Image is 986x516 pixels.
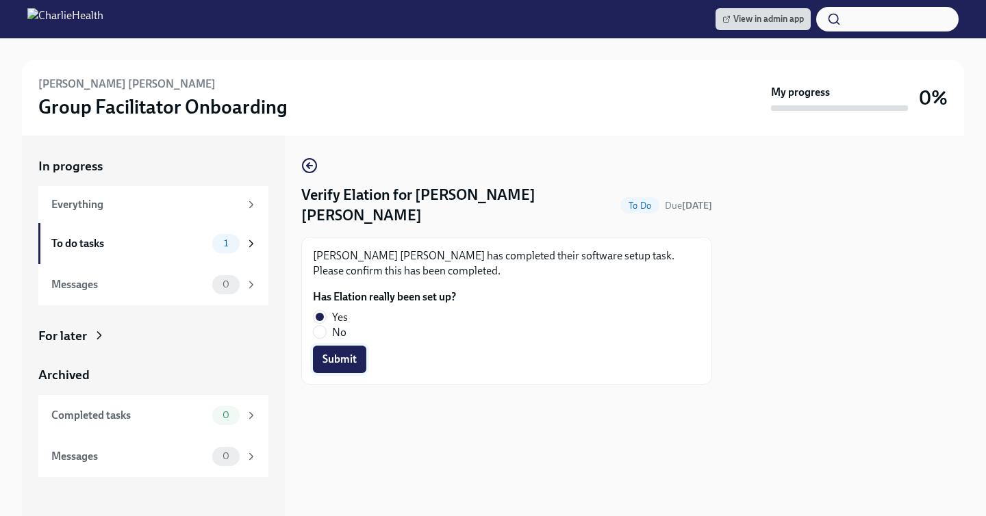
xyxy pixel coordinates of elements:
a: View in admin app [716,8,811,30]
span: 0 [214,279,238,289]
span: Yes [332,310,348,325]
p: [PERSON_NAME] [PERSON_NAME] has completed their software setup task. Please confirm this has been... [313,248,700,279]
a: Everything [38,186,268,223]
strong: My progress [771,85,830,100]
div: Everything [51,197,240,212]
a: Messages0 [38,264,268,305]
div: For later [38,327,87,345]
span: September 29th, 2025 10:00 [665,199,712,212]
span: 0 [214,451,238,461]
div: To do tasks [51,236,207,251]
a: Completed tasks0 [38,395,268,436]
span: View in admin app [722,12,804,26]
h3: Group Facilitator Onboarding [38,94,288,119]
a: Archived [38,366,268,384]
button: Submit [313,346,366,373]
a: In progress [38,157,268,175]
a: To do tasks1 [38,223,268,264]
a: For later [38,327,268,345]
img: CharlieHealth [27,8,103,30]
strong: [DATE] [682,200,712,211]
div: Completed tasks [51,408,207,423]
span: 0 [214,410,238,420]
span: Submit [323,352,357,366]
span: No [332,325,346,340]
h3: 0% [919,86,948,110]
span: To Do [620,201,659,211]
a: Messages0 [38,436,268,477]
span: 1 [216,238,236,248]
div: Messages [51,277,207,292]
span: Due [665,200,712,211]
label: Has Elation really been set up? [313,289,456,305]
h6: [PERSON_NAME] [PERSON_NAME] [38,77,216,92]
div: Messages [51,449,207,464]
h4: Verify Elation for [PERSON_NAME] [PERSON_NAME] [301,185,615,226]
